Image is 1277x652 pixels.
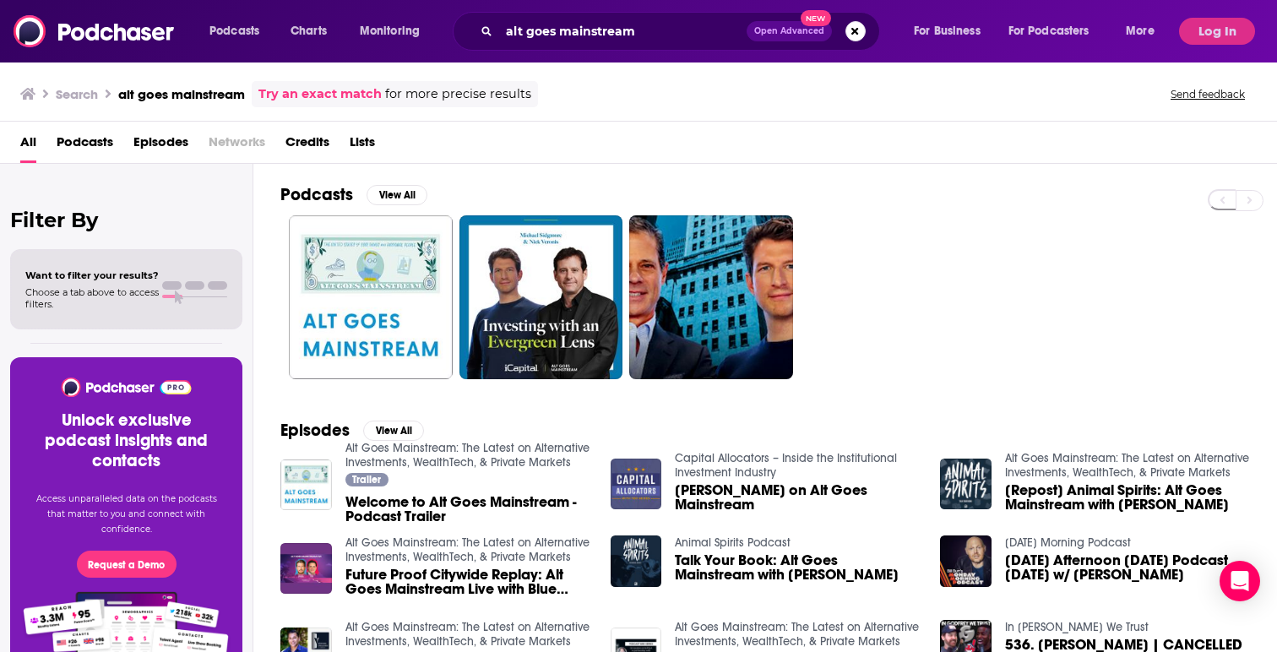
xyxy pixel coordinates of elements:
button: open menu [198,18,281,45]
a: Thursday Afternoon Monday Podcast 12-19-24 w/ ADAM RAY [1005,553,1250,582]
a: EpisodesView All [280,420,424,441]
span: Want to filter your results? [25,269,159,281]
img: Welcome to Alt Goes Mainstream - Podcast Trailer [280,459,332,511]
img: Ted on Alt Goes Mainstream [611,459,662,510]
img: Future Proof Citywide Replay: Alt Goes Mainstream Live with Blue Owl's Marc Zahr [280,543,332,595]
img: Podchaser - Follow, Share and Rate Podcasts [14,15,176,47]
a: In Godfrey We Trust [1005,620,1149,634]
span: [PERSON_NAME] on Alt Goes Mainstream [675,483,920,512]
h2: Podcasts [280,184,353,205]
span: Monitoring [360,19,420,43]
button: Log In [1179,18,1255,45]
a: Alt Goes Mainstream: The Latest on Alternative Investments, WealthTech, & Private Markets [345,620,590,649]
a: Ted on Alt Goes Mainstream [675,483,920,512]
a: Talk Your Book: Alt Goes Mainstream with Michael Sidgmore [675,553,920,582]
button: open menu [902,18,1002,45]
a: Lists [350,128,375,163]
span: Networks [209,128,265,163]
button: open menu [1114,18,1176,45]
a: Try an exact match [258,84,382,104]
button: open menu [997,18,1114,45]
span: Talk Your Book: Alt Goes Mainstream with [PERSON_NAME] [675,553,920,582]
a: Charts [280,18,337,45]
button: Request a Demo [77,551,177,578]
a: Credits [285,128,329,163]
img: [Repost] Animal Spirits: Alt Goes Mainstream with Michael Sidgmore [940,459,992,510]
h2: Episodes [280,420,350,441]
h3: Search [56,86,98,102]
span: For Podcasters [1008,19,1090,43]
span: [DATE] Afternoon [DATE] Podcast [DATE] w/ [PERSON_NAME] [1005,553,1250,582]
span: for more precise results [385,84,531,104]
a: Alt Goes Mainstream: The Latest on Alternative Investments, WealthTech, & Private Markets [1005,451,1249,480]
a: Alt Goes Mainstream: The Latest on Alternative Investments, WealthTech, & Private Markets [675,620,919,649]
span: Open Advanced [754,27,824,35]
a: [Repost] Animal Spirits: Alt Goes Mainstream with Michael Sidgmore [1005,483,1250,512]
a: Future Proof Citywide Replay: Alt Goes Mainstream Live with Blue Owl's Marc Zahr [345,568,590,596]
input: Search podcasts, credits, & more... [499,18,747,45]
a: Animal Spirits Podcast [675,535,791,550]
span: Future Proof Citywide Replay: Alt Goes Mainstream Live with Blue Owl's [PERSON_NAME] [345,568,590,596]
img: Podchaser - Follow, Share and Rate Podcasts [60,378,193,397]
a: Alt Goes Mainstream: The Latest on Alternative Investments, WealthTech, & Private Markets [345,441,590,470]
a: Welcome to Alt Goes Mainstream - Podcast Trailer [345,495,590,524]
a: All [20,128,36,163]
a: Podcasts [57,128,113,163]
span: Podcasts [209,19,259,43]
span: New [801,10,831,26]
span: Trailer [352,475,381,485]
button: Open AdvancedNew [747,21,832,41]
span: Charts [291,19,327,43]
a: PodcastsView All [280,184,427,205]
div: Search podcasts, credits, & more... [469,12,896,51]
img: Talk Your Book: Alt Goes Mainstream with Michael Sidgmore [611,535,662,587]
h3: alt goes mainstream [118,86,245,102]
span: [Repost] Animal Spirits: Alt Goes Mainstream with [PERSON_NAME] [1005,483,1250,512]
span: More [1126,19,1155,43]
span: Choose a tab above to access filters. [25,286,159,310]
h3: Unlock exclusive podcast insights and contacts [30,410,222,471]
button: Send feedback [1166,87,1250,101]
button: open menu [348,18,442,45]
a: Monday Morning Podcast [1005,535,1131,550]
a: Alt Goes Mainstream: The Latest on Alternative Investments, WealthTech, & Private Markets [345,535,590,564]
button: View All [367,185,427,205]
a: Episodes [133,128,188,163]
a: Capital Allocators – Inside the Institutional Investment Industry [675,451,897,480]
h2: Filter By [10,208,242,232]
span: For Business [914,19,981,43]
img: Thursday Afternoon Monday Podcast 12-19-24 w/ ADAM RAY [940,535,992,587]
div: Open Intercom Messenger [1220,561,1260,601]
p: Access unparalleled data on the podcasts that matter to you and connect with confidence. [30,492,222,537]
button: View All [363,421,424,441]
